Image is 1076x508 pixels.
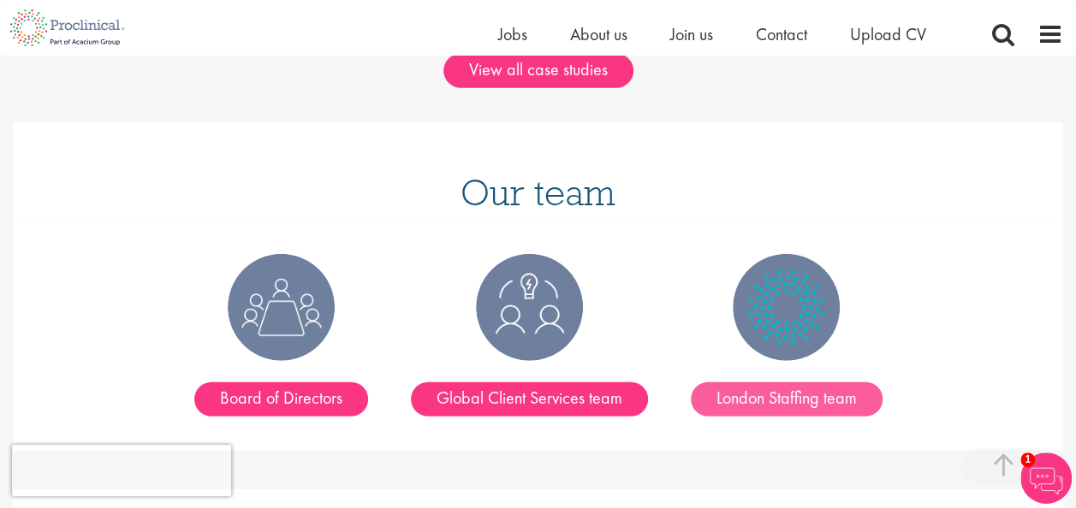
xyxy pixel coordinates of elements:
img: Board of Directors [228,254,335,361]
a: Upload CV [850,23,926,45]
a: London Staffing team [691,382,883,416]
a: About us [570,23,627,45]
img: Chatbot [1020,452,1072,504]
a: Join us [670,23,713,45]
h1: Our team [13,174,1063,211]
iframe: reCAPTCHA [12,445,231,496]
img: London Staffing team [733,254,840,361]
a: View all case studies [443,54,633,88]
img: Client Services [476,254,583,361]
a: Global Client Services team [411,382,648,416]
a: Jobs [498,23,527,45]
a: Contact [756,23,807,45]
span: 1 [1020,452,1035,467]
a: Board of Directors [194,382,368,416]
